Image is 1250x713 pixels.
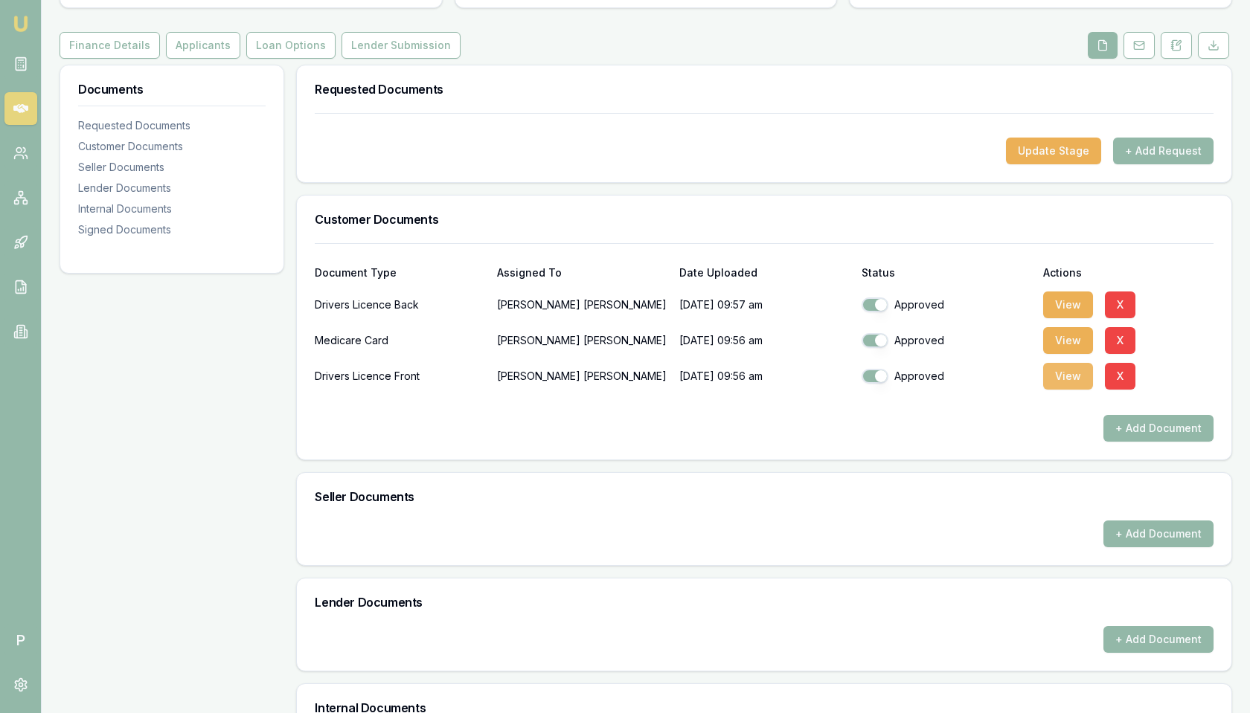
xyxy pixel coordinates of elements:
[78,139,266,154] div: Customer Documents
[1113,138,1214,164] button: + Add Request
[862,369,1032,384] div: Approved
[1105,363,1135,390] button: X
[1103,520,1214,547] button: + Add Document
[4,624,37,656] span: P
[1103,415,1214,442] button: + Add Document
[315,83,1214,95] h3: Requested Documents
[862,268,1032,278] div: Status
[78,181,266,196] div: Lender Documents
[12,15,30,33] img: emu-icon-u.png
[315,491,1214,503] h3: Seller Documents
[1105,327,1135,354] button: X
[315,213,1214,225] h3: Customer Documents
[862,297,1032,312] div: Approved
[1043,327,1093,354] button: View
[1043,268,1214,278] div: Actions
[497,268,667,278] div: Assigned To
[1043,291,1093,318] button: View
[78,222,266,237] div: Signed Documents
[246,32,336,59] button: Loan Options
[60,32,160,59] button: Finance Details
[1006,138,1101,164] button: Update Stage
[315,268,485,278] div: Document Type
[497,361,667,391] p: [PERSON_NAME] [PERSON_NAME]
[497,326,667,355] p: [PERSON_NAME] [PERSON_NAME]
[1043,363,1093,390] button: View
[679,290,850,320] p: [DATE] 09:57 am
[342,32,461,59] button: Lender Submission
[1103,626,1214,653] button: + Add Document
[679,361,850,391] p: [DATE] 09:56 am
[78,201,266,216] div: Internal Documents
[243,32,339,59] a: Loan Options
[60,32,163,59] a: Finance Details
[163,32,243,59] a: Applicants
[497,290,667,320] p: [PERSON_NAME] [PERSON_NAME]
[679,326,850,355] p: [DATE] 09:56 am
[339,32,464,59] a: Lender Submission
[78,83,266,95] h3: Documents
[862,333,1032,348] div: Approved
[315,361,485,391] div: Drivers Licence Front
[78,118,266,133] div: Requested Documents
[1105,291,1135,318] button: X
[315,596,1214,608] h3: Lender Documents
[315,326,485,355] div: Medicare Card
[78,160,266,175] div: Seller Documents
[315,290,485,320] div: Drivers Licence Back
[679,268,850,278] div: Date Uploaded
[166,32,240,59] button: Applicants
